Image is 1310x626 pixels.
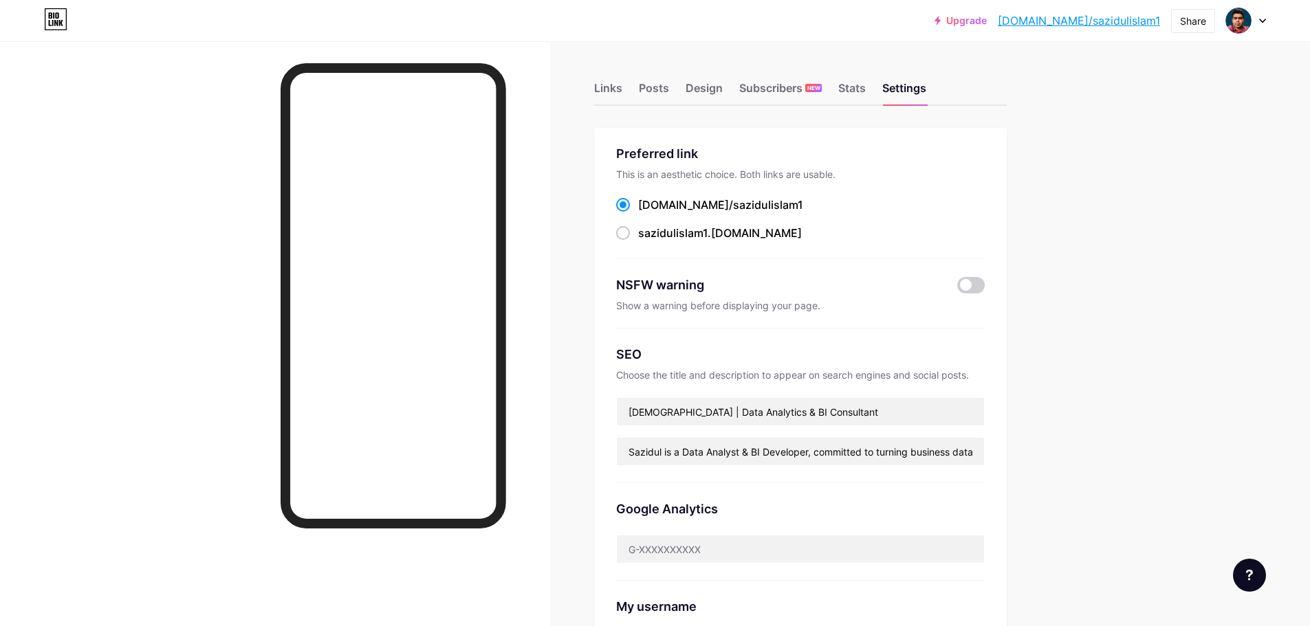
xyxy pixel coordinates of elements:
[882,80,926,104] div: Settings
[617,535,984,563] input: G-XXXXXXXXXX
[616,276,937,294] div: NSFW warning
[686,80,723,104] div: Design
[616,144,985,163] div: Preferred link
[1180,14,1206,28] div: Share
[638,197,803,213] div: [DOMAIN_NAME]/
[616,500,985,518] div: Google Analytics
[1225,8,1252,34] img: sazidthe1
[617,438,984,465] input: Description (max 160 chars)
[638,226,708,240] span: sazidulislam1
[616,369,985,381] div: Choose the title and description to appear on search engines and social posts.
[733,198,803,212] span: sazidulislam1
[616,300,985,311] div: Show a warning before displaying your page.
[616,597,985,616] div: My username
[998,12,1160,29] a: [DOMAIN_NAME]/sazidulislam1
[616,345,985,364] div: SEO
[594,80,622,104] div: Links
[935,15,987,26] a: Upgrade
[616,168,985,180] div: This is an aesthetic choice. Both links are usable.
[838,80,866,104] div: Stats
[617,398,984,425] input: Title
[807,84,820,92] span: NEW
[639,80,669,104] div: Posts
[638,225,802,241] div: .[DOMAIN_NAME]
[739,80,822,104] div: Subscribers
